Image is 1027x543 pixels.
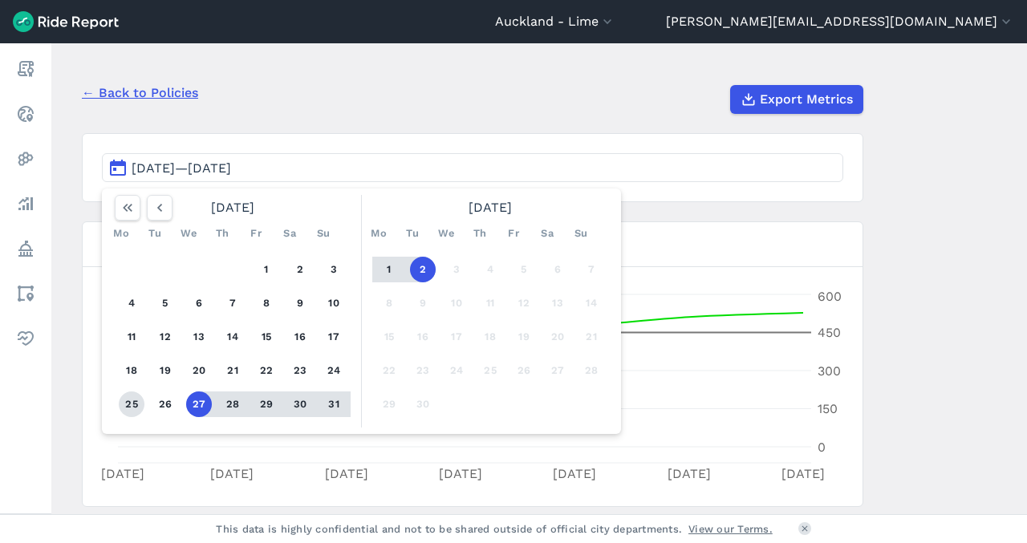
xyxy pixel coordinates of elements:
div: We [176,221,201,246]
tspan: [DATE] [781,466,825,481]
div: We [433,221,459,246]
button: 9 [287,290,313,316]
button: 19 [511,324,537,350]
button: 12 [152,324,178,350]
div: Mo [108,221,134,246]
button: 25 [119,391,144,417]
button: 7 [220,290,246,316]
button: 5 [152,290,178,316]
button: 3 [321,257,347,282]
button: 26 [511,358,537,383]
span: Export Metrics [760,90,853,109]
button: 16 [287,324,313,350]
div: Sa [534,221,560,246]
button: 27 [545,358,570,383]
button: 2 [287,257,313,282]
button: 7 [578,257,604,282]
button: 27 [186,391,212,417]
div: Tu [400,221,425,246]
button: 31 [321,391,347,417]
tspan: [DATE] [668,466,711,481]
button: 10 [444,290,469,316]
button: [PERSON_NAME][EMAIL_ADDRESS][DOMAIN_NAME] [666,12,1014,31]
button: 17 [321,324,347,350]
button: 20 [545,324,570,350]
button: 20 [186,358,212,383]
img: Ride Report [13,11,119,32]
h3: Compliance for Lime Escooter Cap - Tier 2 [83,222,863,267]
button: 23 [410,358,436,383]
button: 30 [287,391,313,417]
tspan: [DATE] [325,466,368,481]
div: Th [467,221,493,246]
button: 24 [444,358,469,383]
button: 13 [545,290,570,316]
button: 11 [477,290,503,316]
tspan: 600 [818,289,842,304]
button: 13 [186,324,212,350]
span: [DATE]—[DATE] [132,160,231,176]
button: 14 [220,324,246,350]
button: 18 [477,324,503,350]
tspan: [DATE] [101,466,144,481]
button: 12 [511,290,537,316]
button: 21 [220,358,246,383]
div: Fr [501,221,526,246]
tspan: 150 [818,401,838,416]
div: Su [311,221,336,246]
button: 4 [119,290,144,316]
tspan: [DATE] [210,466,254,481]
button: 4 [477,257,503,282]
tspan: [DATE] [439,466,482,481]
button: 28 [578,358,604,383]
div: Sa [277,221,302,246]
tspan: 300 [818,363,841,379]
a: View our Terms. [688,521,773,537]
a: Policy [11,234,40,263]
button: 16 [410,324,436,350]
div: Fr [243,221,269,246]
a: ← Back to Policies [82,83,198,103]
button: 15 [254,324,279,350]
div: Th [209,221,235,246]
button: 22 [254,358,279,383]
div: Su [568,221,594,246]
a: Areas [11,279,40,308]
button: 3 [444,257,469,282]
button: 25 [477,358,503,383]
button: 28 [220,391,246,417]
a: Realtime [11,99,40,128]
button: 10 [321,290,347,316]
button: 26 [152,391,178,417]
tspan: 450 [818,325,841,340]
button: Export Metrics [730,85,863,114]
button: 11 [119,324,144,350]
a: Report [11,55,40,83]
button: 1 [254,257,279,282]
tspan: [DATE] [553,466,596,481]
button: 1 [376,257,402,282]
button: 22 [376,358,402,383]
a: Health [11,324,40,353]
button: 18 [119,358,144,383]
button: 23 [287,358,313,383]
button: 15 [376,324,402,350]
button: 14 [578,290,604,316]
button: 2 [410,257,436,282]
button: 8 [376,290,402,316]
button: 29 [254,391,279,417]
div: [DATE] [366,195,615,221]
div: [DATE] [108,195,357,221]
tspan: 0 [818,440,826,455]
button: [DATE]—[DATE] [102,153,843,182]
button: 6 [545,257,570,282]
button: 29 [376,391,402,417]
button: 21 [578,324,604,350]
button: 30 [410,391,436,417]
a: Heatmaps [11,144,40,173]
button: Auckland - Lime [495,12,615,31]
button: 9 [410,290,436,316]
button: 19 [152,358,178,383]
a: Analyze [11,189,40,218]
div: Mo [366,221,392,246]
